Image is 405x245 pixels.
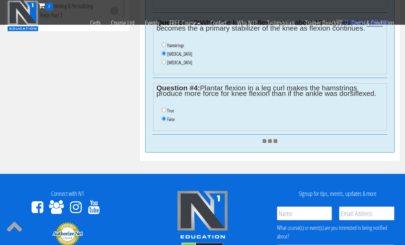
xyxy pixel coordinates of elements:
bdi: 0.00 [371,19,388,26]
a: Why N1? [232,11,262,35]
a: 0 [38,1,54,10]
a: Events [140,11,164,35]
span: $ [371,19,374,26]
strong: Question #4: [157,84,200,92]
a: FREE Course [164,11,205,35]
label: False [167,116,175,122]
img: icon11.png [336,19,343,26]
label: Hamstrings [167,43,184,48]
label: True [167,108,174,113]
legend: Plantar flexion in a leg curl makes the hamstrings produce more force for knee flexion than if th... [157,85,384,96]
a: Trainer Directory [300,11,347,35]
a: Terms & Conditions [347,11,400,35]
input: Name [277,207,332,220]
span: items: [350,19,369,26]
img: n1-edu-logo [177,190,228,241]
img: ajax_loader.gif [263,139,277,143]
input: Email Address [339,207,394,220]
label: [MEDICAL_DATA] [167,51,192,57]
a: Course List [106,11,140,35]
a: Testimonials [262,11,300,35]
img: n1-education [7,0,38,31]
h4: Signup for tips, events, updates & more [275,190,400,197]
span: 0 [345,19,348,26]
label: [MEDICAL_DATA] [167,60,192,65]
h4: Connect with N1 [5,190,130,197]
a: Certs [85,11,106,35]
a: Contact [205,11,232,35]
span: 0 [45,2,54,11]
div: What course(s) or event(s) are you interested in being notified about? [277,224,394,241]
a: 0 items: $0.00 [336,19,388,26]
